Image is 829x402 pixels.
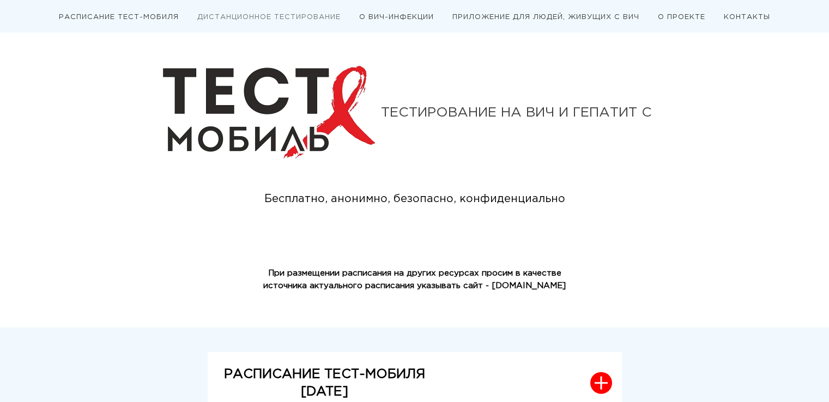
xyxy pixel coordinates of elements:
[197,14,341,20] a: ДИСТАНЦИОННОЕ ТЕСТИРОВАНИЕ
[224,383,425,400] p: [DATE]
[381,106,667,119] div: ТЕСТИРОВАНИЕ НА ВИЧ И ГЕПАТИТ С
[59,14,179,20] a: РАСПИСАНИЕ ТЕСТ-МОБИЛЯ
[245,191,585,208] div: Бесплатно, анонимно, безопасно, конфиденциально
[724,14,770,20] a: КОНТАКТЫ
[263,270,566,289] strong: При размещении расписания на других ресурсах просим в качестве источника актуального расписания у...
[452,14,639,20] a: ПРИЛОЖЕНИЕ ДЛЯ ЛЮДЕЙ, ЖИВУЩИХ С ВИЧ
[658,14,705,20] a: О ПРОЕКТЕ
[359,14,434,20] a: О ВИЧ-ИНФЕКЦИИ
[224,368,425,380] strong: РАСПИСАНИЕ ТЕСТ-МОБИЛЯ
